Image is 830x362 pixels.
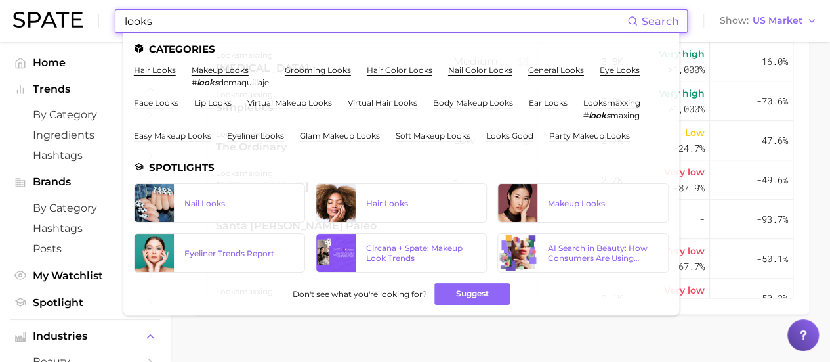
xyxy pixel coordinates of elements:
button: Trends [10,79,160,99]
div: Eyeliner Trends Report [184,248,294,258]
a: looks good [486,131,533,141]
span: -50.3% [757,290,788,306]
span: -70.6% [757,93,788,109]
a: Hair Looks [316,183,487,223]
a: eye looks [600,65,640,75]
span: -93.7% [757,212,788,227]
a: hair color looks [367,65,432,75]
span: -24.7% [673,141,705,156]
span: demaquillaje [218,78,269,87]
span: >1,000% [668,102,705,115]
a: face looks [134,98,178,108]
a: soft makeup looks [396,131,470,141]
span: Low [685,125,705,141]
a: virtual hair looks [348,98,417,108]
a: nail color looks [448,65,512,75]
a: Ingredients [10,125,160,145]
a: Hashtags [10,145,160,166]
span: Ingredients [33,129,138,141]
div: Nail Looks [184,198,294,208]
a: lip looks [194,98,232,108]
a: ear looks [529,98,568,108]
span: Very low [664,283,705,298]
span: Don't see what you're looking for? [292,289,426,299]
span: >1,000% [668,63,705,76]
span: -16.0% [757,54,788,70]
span: Posts [33,242,138,255]
a: Spotlight [10,292,160,313]
span: Search [642,15,679,28]
a: grooming looks [285,65,351,75]
span: -49.6% [757,172,788,188]
span: -87.9% [673,180,705,196]
span: Very high [659,85,705,101]
button: Brands [10,172,160,192]
button: Suggest [434,283,510,305]
span: by Category [33,202,138,214]
a: glam makeup looks [300,131,380,141]
span: US Market [753,17,802,24]
button: Industries [10,327,160,346]
span: Brands [33,176,138,188]
a: makeup looks [192,65,249,75]
a: Posts [10,238,160,259]
a: eyeliner looks [227,131,284,141]
span: Trends [33,83,138,95]
span: - [699,212,705,227]
a: hair looks [134,65,176,75]
span: Very low [664,164,705,180]
div: AI Search in Beauty: How Consumers Are Using ChatGPT vs. Google Search [548,243,657,263]
a: easy makeup looks [134,131,211,141]
span: -47.6% [757,133,788,148]
span: Hashtags [33,222,138,235]
a: body makeup looks [433,98,513,108]
span: -50.1% [757,251,788,267]
button: ShowUS Market [716,12,820,30]
span: Spotlight [33,296,138,309]
span: by Category [33,108,138,121]
a: Hashtags [10,218,160,238]
a: Nail Looks [134,183,305,223]
span: -67.7% [673,259,705,275]
a: by Category [10,198,160,218]
a: party makeup looks [549,131,630,141]
span: Very low [664,243,705,259]
span: maxing [610,110,640,120]
a: Eyeliner Trends Report [134,233,305,273]
span: Show [720,17,749,24]
li: Categories [134,43,669,55]
span: # [192,78,197,87]
em: looks [197,78,218,87]
a: My Watchlist [10,265,160,286]
a: Circana + Spate: Makeup Look Trends [316,233,487,273]
img: SPATE [13,12,83,28]
a: Makeup Looks [497,183,669,223]
div: Circana + Spate: Makeup Look Trends [366,243,476,263]
span: Very high [659,46,705,62]
a: AI Search in Beauty: How Consumers Are Using ChatGPT vs. Google Search [497,233,669,273]
a: virtual makeup looks [247,98,332,108]
span: Hashtags [33,149,138,162]
a: Home [10,53,160,73]
span: Home [33,57,138,69]
a: general looks [528,65,584,75]
input: Search here for a brand, industry, or ingredient [123,10,627,32]
li: Spotlights [134,162,669,173]
span: My Watchlist [33,269,138,282]
div: Makeup Looks [548,198,657,208]
span: Industries [33,330,138,342]
div: Hair Looks [366,198,476,208]
span: # [583,110,589,120]
em: looks [589,110,610,120]
a: by Category [10,104,160,125]
a: looksmaxxing [583,98,640,108]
